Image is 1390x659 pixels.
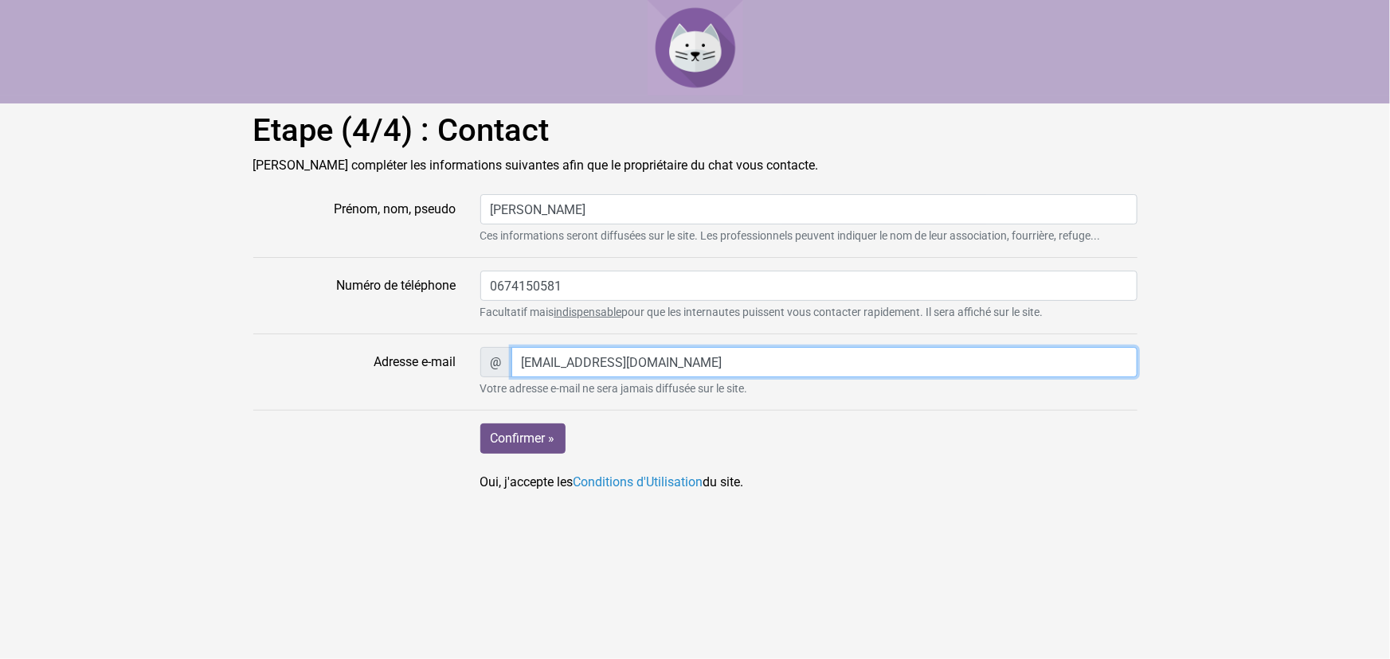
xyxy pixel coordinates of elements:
small: Facultatif mais pour que les internautes puissent vous contacter rapidement. Il sera affiché sur ... [480,304,1137,321]
h1: Etape (4/4) : Contact [253,111,1137,150]
p: [PERSON_NAME] compléter les informations suivantes afin que le propriétaire du chat vous contacte. [253,156,1137,175]
small: Ces informations seront diffusées sur le site. Les professionnels peuvent indiquer le nom de leur... [480,228,1137,244]
label: Prénom, nom, pseudo [241,194,468,244]
input: Confirmer » [480,423,566,454]
span: @ [480,347,512,377]
a: Conditions d'Utilisation [574,474,703,489]
small: Votre adresse e-mail ne sera jamais diffusée sur le site. [480,380,1137,397]
label: Adresse e-mail [241,347,468,397]
label: Numéro de téléphone [241,271,468,321]
span: Oui, j'accepte les du site. [480,474,744,489]
u: indispensable [554,306,622,318]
